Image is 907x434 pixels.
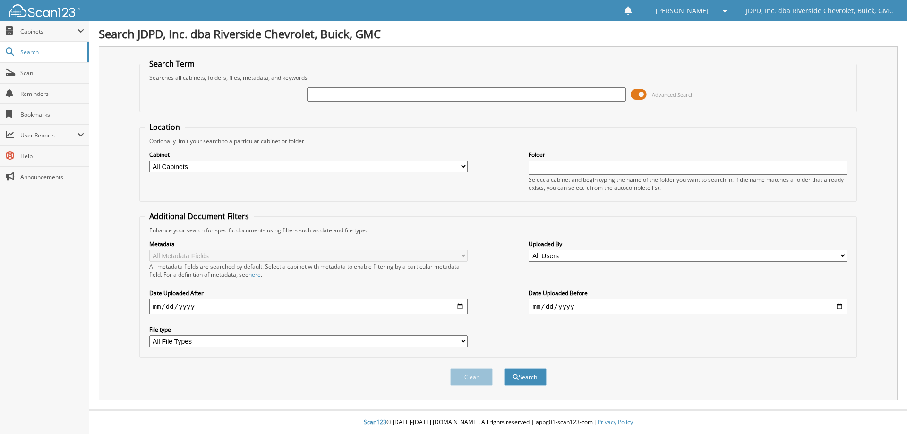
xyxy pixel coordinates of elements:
div: Searches all cabinets, folders, files, metadata, and keywords [145,74,852,82]
span: [PERSON_NAME] [656,8,709,14]
span: Bookmarks [20,111,84,119]
span: Cabinets [20,27,77,35]
label: Date Uploaded After [149,289,468,297]
legend: Additional Document Filters [145,211,254,221]
legend: Search Term [145,59,199,69]
span: User Reports [20,131,77,139]
legend: Location [145,122,185,132]
span: Help [20,152,84,160]
label: Date Uploaded Before [529,289,847,297]
span: Announcements [20,173,84,181]
span: Search [20,48,83,56]
label: Cabinet [149,151,468,159]
label: Metadata [149,240,468,248]
span: Scan [20,69,84,77]
span: Scan123 [364,418,386,426]
img: scan123-logo-white.svg [9,4,80,17]
a: Privacy Policy [598,418,633,426]
span: JDPD, Inc. dba Riverside Chevrolet, Buick, GMC [746,8,893,14]
div: Select a cabinet and begin typing the name of the folder you want to search in. If the name match... [529,176,847,192]
div: All metadata fields are searched by default. Select a cabinet with metadata to enable filtering b... [149,263,468,279]
div: © [DATE]-[DATE] [DOMAIN_NAME]. All rights reserved | appg01-scan123-com | [89,411,907,434]
input: start [149,299,468,314]
a: here [248,271,261,279]
button: Search [504,368,547,386]
input: end [529,299,847,314]
label: Folder [529,151,847,159]
h1: Search JDPD, Inc. dba Riverside Chevrolet, Buick, GMC [99,26,898,42]
div: Enhance your search for specific documents using filters such as date and file type. [145,226,852,234]
div: Optionally limit your search to a particular cabinet or folder [145,137,852,145]
label: File type [149,325,468,333]
span: Reminders [20,90,84,98]
button: Clear [450,368,493,386]
span: Advanced Search [652,91,694,98]
label: Uploaded By [529,240,847,248]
